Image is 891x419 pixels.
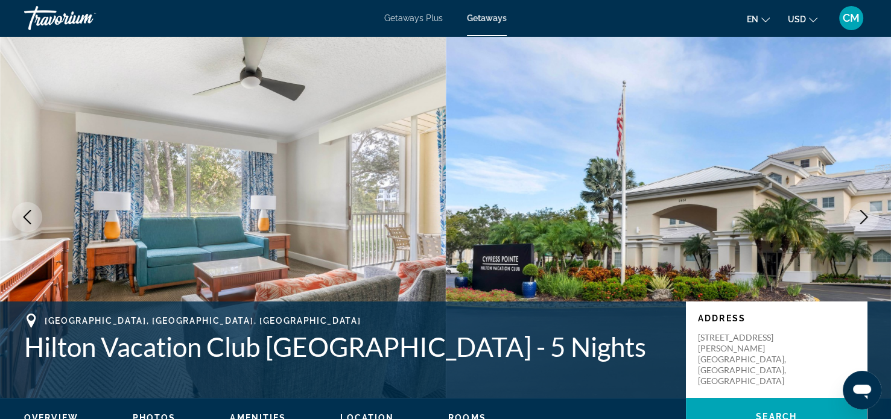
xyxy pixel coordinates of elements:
[24,2,145,34] a: Travorium
[24,331,674,362] h1: Hilton Vacation Club [GEOGRAPHIC_DATA] - 5 Nights
[467,13,507,23] a: Getaways
[788,10,817,28] button: Change currency
[384,13,443,23] a: Getaways Plus
[698,313,855,323] p: Address
[698,332,794,386] p: [STREET_ADDRESS][PERSON_NAME] [GEOGRAPHIC_DATA], [GEOGRAPHIC_DATA], [GEOGRAPHIC_DATA]
[12,202,42,232] button: Previous image
[843,371,881,409] iframe: Button to launch messaging window
[747,14,758,24] span: en
[45,316,361,326] span: [GEOGRAPHIC_DATA], [GEOGRAPHIC_DATA], [GEOGRAPHIC_DATA]
[843,12,860,24] span: CM
[849,202,879,232] button: Next image
[747,10,770,28] button: Change language
[788,14,806,24] span: USD
[836,5,867,31] button: User Menu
